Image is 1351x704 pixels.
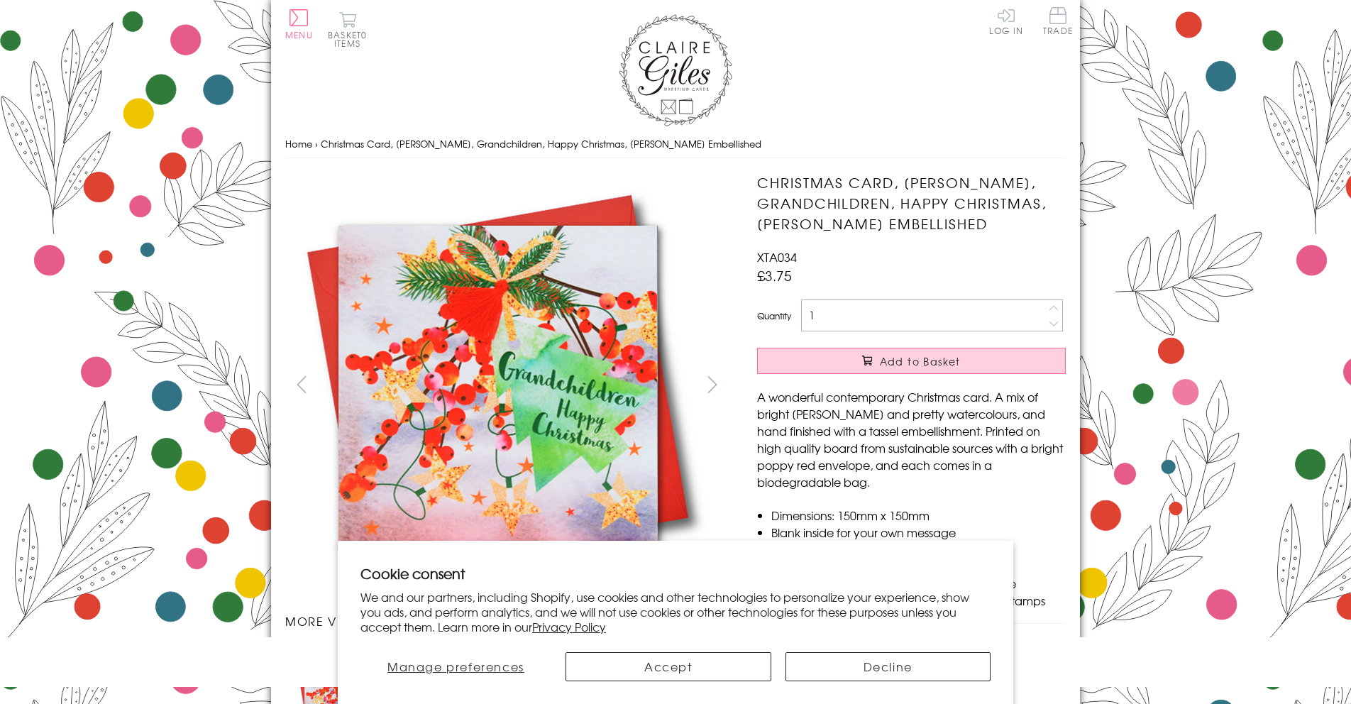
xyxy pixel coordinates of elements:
span: 0 items [334,28,367,50]
span: XTA034 [757,248,797,265]
button: Menu [285,9,313,39]
li: Blank inside for your own message [771,524,1066,541]
span: Add to Basket [880,354,961,368]
a: Privacy Policy [532,618,606,635]
button: next [697,368,729,400]
button: Basket0 items [328,11,367,48]
button: Decline [785,652,991,681]
a: Trade [1043,7,1073,38]
li: Dimensions: 150mm x 150mm [771,507,1066,524]
img: Claire Giles Greetings Cards [619,14,732,126]
p: We and our partners, including Shopify, use cookies and other technologies to personalize your ex... [360,590,991,634]
button: prev [285,368,317,400]
button: Add to Basket [757,348,1066,374]
nav: breadcrumbs [285,130,1066,159]
span: Menu [285,28,313,41]
a: Home [285,137,312,150]
span: £3.75 [757,265,792,285]
p: A wonderful contemporary Christmas card. A mix of bright [PERSON_NAME] and pretty watercolours, a... [757,388,1066,490]
button: Accept [566,652,771,681]
span: Trade [1043,7,1073,35]
h2: Cookie consent [360,563,991,583]
h1: Christmas Card, [PERSON_NAME], Grandchildren, Happy Christmas, [PERSON_NAME] Embellished [757,172,1066,233]
a: Log In [989,7,1023,35]
span: Manage preferences [387,658,524,675]
span: › [315,137,318,150]
img: Christmas Card, Berries, Grandchildren, Happy Christmas, Tassel Embellished [285,172,711,598]
button: Manage preferences [360,652,551,681]
img: Christmas Card, Berries, Grandchildren, Happy Christmas, Tassel Embellished [729,172,1154,598]
label: Quantity [757,309,791,322]
span: Christmas Card, [PERSON_NAME], Grandchildren, Happy Christmas, [PERSON_NAME] Embellished [321,137,761,150]
h3: More views [285,612,729,629]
